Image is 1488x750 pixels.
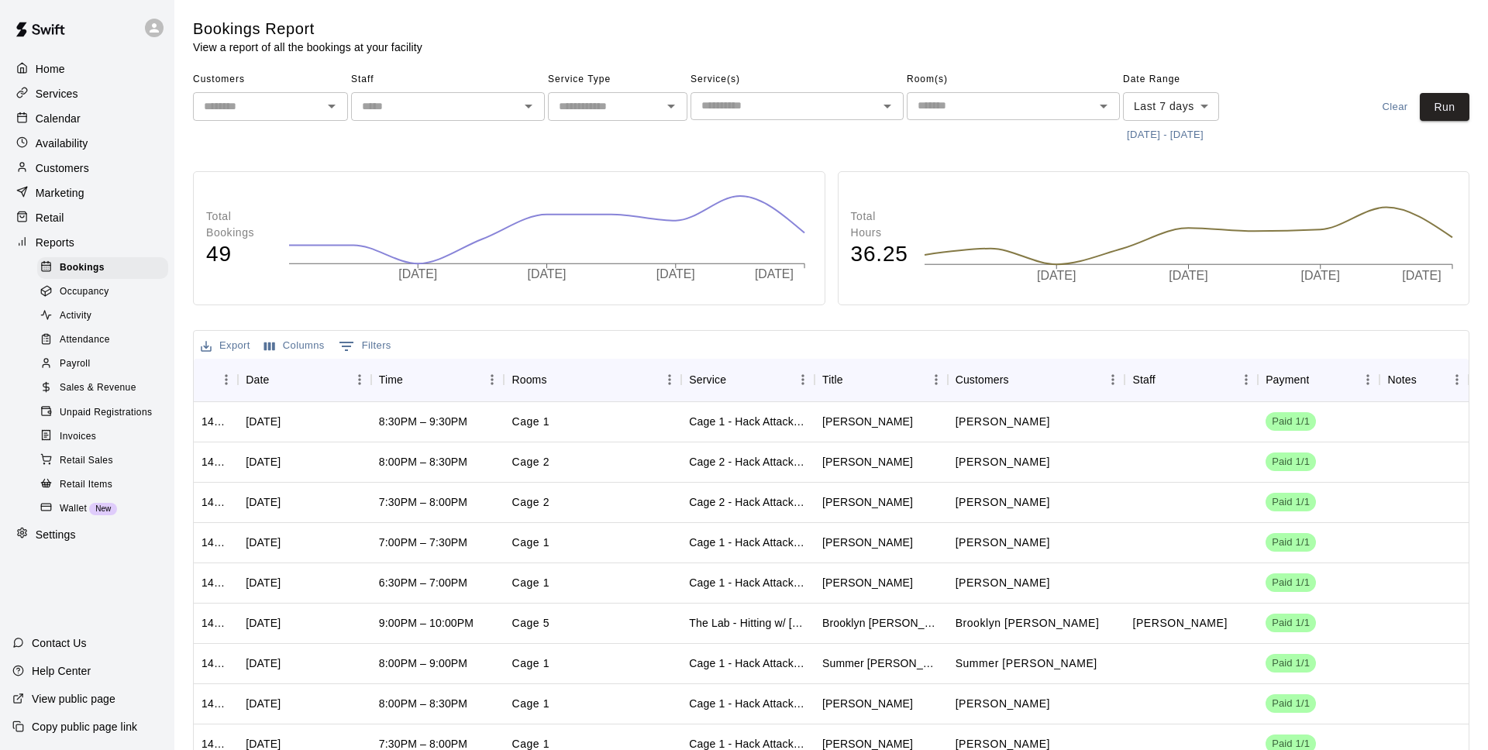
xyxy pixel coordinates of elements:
[201,575,230,590] div: 1421326
[37,401,174,425] a: Unpaid Registrations
[12,82,162,105] a: Services
[321,95,343,117] button: Open
[60,308,91,324] span: Activity
[36,61,65,77] p: Home
[37,280,174,304] a: Occupancy
[791,368,815,391] button: Menu
[206,208,273,241] p: Total Bookings
[1370,93,1420,122] button: Clear
[206,241,273,268] h4: 49
[12,231,162,254] a: Reports
[201,655,230,671] div: 1420655
[32,635,87,651] p: Contact Us
[193,40,422,55] p: View a report of all the bookings at your facility
[511,494,549,511] p: Cage 2
[529,268,568,281] tspan: [DATE]
[37,353,174,377] a: Payroll
[822,696,913,711] div: Arianna Carlos
[60,477,112,493] span: Retail Items
[1123,123,1207,147] button: [DATE] - [DATE]
[32,719,137,735] p: Copy public page link
[1402,269,1441,282] tspan: [DATE]
[12,107,162,130] a: Calendar
[197,334,254,358] button: Export
[37,402,168,424] div: Unpaid Registrations
[925,368,948,391] button: Menu
[348,368,371,391] button: Menu
[379,358,403,401] div: Time
[32,691,115,707] p: View public page
[379,615,474,631] div: 9:00PM – 10:00PM
[1420,93,1469,122] button: Run
[60,356,90,372] span: Payroll
[37,281,168,303] div: Occupancy
[12,57,162,81] a: Home
[956,575,1050,591] p: Aliyah Lautalo
[37,425,174,449] a: Invoices
[1445,368,1469,391] button: Menu
[246,575,281,590] div: Fri, Sep 12, 2025
[60,429,96,445] span: Invoices
[12,157,162,180] div: Customers
[60,453,113,469] span: Retail Sales
[1093,95,1114,117] button: Open
[201,535,230,550] div: 1421327
[12,206,162,229] a: Retail
[1156,369,1177,390] button: Sort
[1266,616,1316,631] span: Paid 1/1
[511,575,549,591] p: Cage 1
[658,368,681,391] button: Menu
[37,426,168,448] div: Invoices
[691,67,904,92] span: Service(s)
[37,256,174,280] a: Bookings
[689,535,807,550] div: Cage 1 - Hack Attack (Automatic)
[689,358,726,401] div: Service
[36,136,88,151] p: Availability
[36,185,84,201] p: Marketing
[37,497,174,521] a: WalletNew
[36,210,64,225] p: Retail
[201,369,223,390] button: Sort
[12,523,162,546] a: Settings
[37,377,174,401] a: Sales & Revenue
[1169,269,1207,282] tspan: [DATE]
[32,663,91,679] p: Help Center
[511,454,549,470] p: Cage 2
[399,268,438,281] tspan: [DATE]
[60,260,105,276] span: Bookings
[246,358,269,401] div: Date
[379,696,467,711] div: 8:00PM – 8:30PM
[246,494,281,510] div: Fri, Sep 12, 2025
[956,615,1100,631] p: Brooklyn Orozco
[511,655,549,672] p: Cage 1
[37,449,174,473] a: Retail Sales
[193,19,422,40] h5: Bookings Report
[238,358,371,401] div: Date
[37,304,174,329] a: Activity
[689,494,807,510] div: Cage 2 - Hack Attack (Hand Feed)
[956,454,1050,470] p: Aliyah Lautalo
[379,494,467,510] div: 7:30PM – 8:00PM
[1387,358,1416,401] div: Notes
[246,696,281,711] div: Fri, Sep 12, 2025
[379,575,467,590] div: 6:30PM – 7:00PM
[948,358,1125,401] div: Customers
[36,111,81,126] p: Calendar
[511,358,546,401] div: Rooms
[1123,67,1259,92] span: Date Range
[246,454,281,470] div: Fri, Sep 12, 2025
[1266,495,1316,510] span: Paid 1/1
[822,655,940,671] div: Summer Dulay
[1309,369,1331,390] button: Sort
[201,615,230,631] div: 1420877
[689,615,807,631] div: The Lab - Hitting w/ Kailee Powell
[689,655,807,671] div: Cage 1 - Hack Attack (Automatic)
[1037,269,1076,282] tspan: [DATE]
[1266,656,1316,671] span: Paid 1/1
[681,358,815,401] div: Service
[1101,368,1125,391] button: Menu
[851,241,908,268] h4: 36.25
[1132,358,1155,401] div: Staff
